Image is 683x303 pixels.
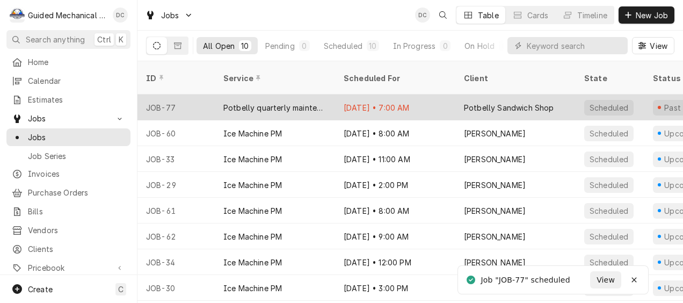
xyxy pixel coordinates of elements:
[588,231,629,242] div: Scheduled
[28,187,125,198] span: Purchase Orders
[415,8,430,23] div: DC
[6,128,130,146] a: Jobs
[28,150,125,162] span: Job Series
[335,249,455,275] div: [DATE] • 12:00 PM
[28,243,125,255] span: Clients
[223,154,282,165] div: Ice Machine PM
[6,72,130,90] a: Calendar
[393,40,436,52] div: In Progress
[527,37,622,54] input: Keyword search
[464,128,526,139] div: [PERSON_NAME]
[28,262,109,273] span: Pricebook
[97,34,111,45] span: Ctrl
[344,73,445,84] div: Scheduled For
[6,203,130,220] a: Bills
[137,172,215,198] div: JOB-29
[527,10,549,21] div: Cards
[113,8,128,23] div: DC
[223,283,282,294] div: Ice Machine PM
[464,231,526,242] div: [PERSON_NAME]
[113,8,128,23] div: Daniel Cornell's Avatar
[146,73,204,84] div: ID
[223,257,282,268] div: Ice Machine PM
[6,30,130,49] button: Search anythingCtrlK
[464,102,554,113] div: Potbelly Sandwich Shop
[335,95,455,120] div: [DATE] • 7:00 AM
[588,128,629,139] div: Scheduled
[137,198,215,223] div: JOB-61
[464,257,526,268] div: [PERSON_NAME]
[137,275,215,301] div: JOB-30
[634,10,670,21] span: New Job
[632,37,674,54] button: View
[28,94,125,105] span: Estimates
[137,223,215,249] div: JOB-62
[28,285,53,294] span: Create
[442,40,448,52] div: 0
[137,146,215,172] div: JOB-33
[223,128,282,139] div: Ice Machine PM
[6,221,130,239] a: Vendors
[588,179,629,191] div: Scheduled
[464,154,526,165] div: [PERSON_NAME]
[335,275,455,301] div: [DATE] • 3:00 PM
[434,6,452,24] button: Open search
[241,40,249,52] div: 10
[6,165,130,183] a: Invoices
[6,240,130,258] a: Clients
[28,225,125,236] span: Vendors
[6,184,130,201] a: Purchase Orders
[590,271,621,288] button: View
[335,172,455,198] div: [DATE] • 2:00 PM
[28,113,109,124] span: Jobs
[6,147,130,165] a: Job Series
[10,8,25,23] div: G
[464,73,565,84] div: Client
[26,34,85,45] span: Search anything
[161,10,179,21] span: Jobs
[464,179,526,191] div: [PERSON_NAME]
[335,198,455,223] div: [DATE] • 8:00 AM
[28,56,125,68] span: Home
[10,8,25,23] div: Guided Mechanical Services, LLC's Avatar
[335,223,455,249] div: [DATE] • 9:00 AM
[588,205,629,217] div: Scheduled
[301,40,308,52] div: 0
[265,40,295,52] div: Pending
[324,40,362,52] div: Scheduled
[223,102,326,113] div: Potbelly quarterly maintenance
[223,231,282,242] div: Ice Machine PM
[335,120,455,146] div: [DATE] • 8:00 AM
[335,146,455,172] div: [DATE] • 11:00 AM
[588,102,629,113] div: Scheduled
[137,120,215,146] div: JOB-60
[369,40,376,52] div: 10
[28,132,125,143] span: Jobs
[28,75,125,86] span: Calendar
[619,6,674,24] button: New Job
[141,6,198,24] a: Go to Jobs
[137,249,215,275] div: JOB-34
[28,10,107,21] div: Guided Mechanical Services, LLC
[28,168,125,179] span: Invoices
[588,154,629,165] div: Scheduled
[464,40,495,52] div: On Hold
[223,179,282,191] div: Ice Machine PM
[501,40,507,52] div: 0
[6,91,130,109] a: Estimates
[223,205,282,217] div: Ice Machine PM
[588,257,629,268] div: Scheduled
[6,259,130,277] a: Go to Pricebook
[119,34,123,45] span: K
[481,275,572,286] div: Job "JOB-77" scheduled
[584,73,636,84] div: State
[648,40,670,52] span: View
[577,10,607,21] div: Timeline
[464,205,526,217] div: [PERSON_NAME]
[594,275,617,286] span: View
[28,206,125,217] span: Bills
[118,284,123,295] span: C
[6,110,130,127] a: Go to Jobs
[203,40,235,52] div: All Open
[6,53,130,71] a: Home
